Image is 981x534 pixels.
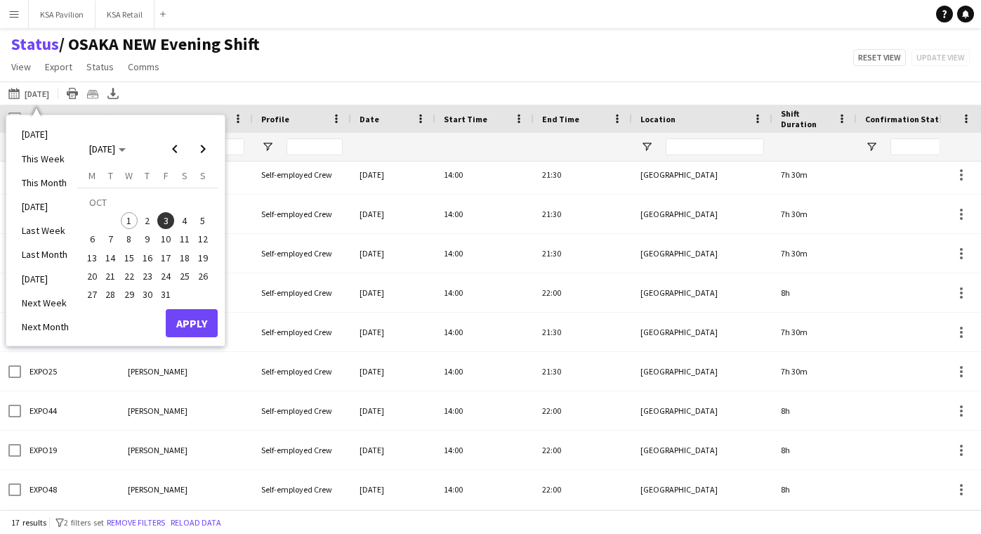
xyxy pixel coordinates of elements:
[640,114,676,124] span: Location
[13,122,77,146] li: [DATE]
[195,249,211,266] span: 19
[45,60,72,73] span: Export
[128,114,150,124] span: Name
[139,212,156,229] span: 2
[59,34,260,55] span: OSAKA NEW Evening Shift
[125,169,133,182] span: W
[253,391,351,430] div: Self-employed Crew
[632,195,772,233] div: [GEOGRAPHIC_DATA]
[120,267,138,285] button: 22-10-2025
[781,108,831,129] span: Shift Duration
[103,286,119,303] span: 28
[175,230,193,248] button: 11-10-2025
[83,193,212,211] td: OCT
[29,114,81,124] span: Workforce ID
[640,141,653,153] button: Open Filter Menu
[89,143,115,155] span: [DATE]
[84,136,131,162] button: Choose month and year
[182,169,187,182] span: S
[542,114,579,124] span: End Time
[351,234,435,273] div: [DATE]
[128,405,187,416] span: [PERSON_NAME]
[195,268,211,285] span: 26
[121,212,138,229] span: 1
[534,234,632,273] div: 21:30
[194,211,212,230] button: 05-10-2025
[157,267,175,285] button: 24-10-2025
[195,212,211,229] span: 5
[157,249,175,267] button: 17-10-2025
[157,268,174,285] span: 24
[351,273,435,312] div: [DATE]
[128,484,187,495] span: [PERSON_NAME]
[287,138,343,155] input: Profile Filter Input
[351,391,435,430] div: [DATE]
[534,195,632,233] div: 21:30
[194,267,212,285] button: 26-10-2025
[121,286,138,303] span: 29
[360,114,379,124] span: Date
[351,352,435,391] div: [DATE]
[194,230,212,248] button: 12-10-2025
[157,212,174,229] span: 3
[175,249,193,267] button: 18-10-2025
[13,171,77,195] li: This Month
[853,49,906,66] button: Reset view
[632,313,772,351] div: [GEOGRAPHIC_DATA]
[772,273,857,312] div: 8h
[11,34,59,55] a: Status
[120,285,138,304] button: 29-10-2025
[534,391,632,430] div: 22:00
[157,286,174,303] span: 31
[253,273,351,312] div: Self-employed Crew
[435,195,534,233] div: 14:00
[138,285,157,304] button: 30-10-2025
[351,431,435,469] div: [DATE]
[157,230,175,248] button: 10-10-2025
[175,211,193,230] button: 04-10-2025
[84,286,100,303] span: 27
[139,249,156,266] span: 16
[772,431,857,469] div: 8h
[138,211,157,230] button: 02-10-2025
[534,352,632,391] div: 21:30
[120,230,138,248] button: 08-10-2025
[772,155,857,194] div: 7h 30m
[435,470,534,509] div: 14:00
[64,85,81,102] app-action-btn: Print
[13,242,77,266] li: Last Month
[157,211,175,230] button: 03-10-2025
[120,211,138,230] button: 01-10-2025
[86,60,114,73] span: Status
[632,352,772,391] div: [GEOGRAPHIC_DATA]
[81,58,119,76] a: Status
[103,249,119,266] span: 14
[145,169,150,182] span: T
[351,155,435,194] div: [DATE]
[195,231,211,248] span: 12
[83,230,101,248] button: 06-10-2025
[139,231,156,248] span: 9
[13,291,77,315] li: Next Week
[13,267,77,291] li: [DATE]
[88,169,96,182] span: M
[166,309,218,337] button: Apply
[351,313,435,351] div: [DATE]
[39,58,78,76] a: Export
[157,231,174,248] span: 10
[121,231,138,248] span: 8
[435,273,534,312] div: 14:00
[13,147,77,171] li: This Week
[139,268,156,285] span: 23
[21,352,119,391] div: EXPO25
[632,273,772,312] div: [GEOGRAPHIC_DATA]
[168,515,224,530] button: Reload data
[101,249,119,267] button: 14-10-2025
[84,249,100,266] span: 13
[253,313,351,351] div: Self-employed Crew
[261,114,289,124] span: Profile
[21,391,119,430] div: EXPO44
[13,195,77,219] li: [DATE]
[103,231,119,248] span: 7
[253,234,351,273] div: Self-employed Crew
